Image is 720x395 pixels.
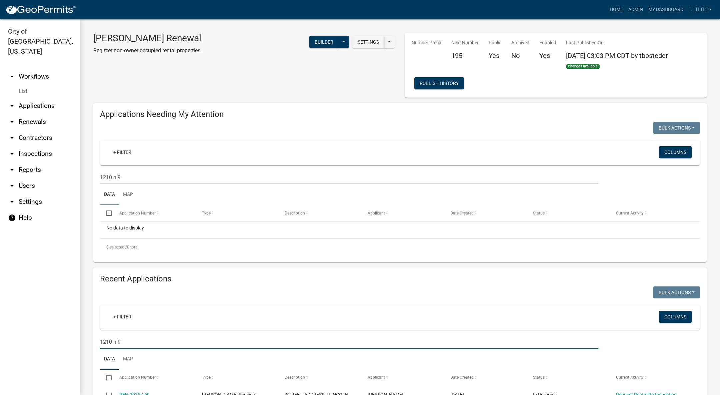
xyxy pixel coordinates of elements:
datatable-header-cell: Type [196,370,278,386]
a: Map [119,349,137,370]
datatable-header-cell: Current Activity [610,370,692,386]
span: Applicant [368,375,385,380]
datatable-header-cell: Description [278,205,361,221]
a: T. Little [686,3,715,16]
p: Public [489,39,501,46]
a: Admin [626,3,646,16]
a: + Filter [108,146,137,158]
datatable-header-cell: Status [527,370,609,386]
datatable-header-cell: Select [100,370,113,386]
i: help [8,214,16,222]
i: arrow_drop_down [8,102,16,110]
datatable-header-cell: Applicant [361,205,444,221]
p: Archived [511,39,529,46]
i: arrow_drop_down [8,134,16,142]
datatable-header-cell: Application Number [113,205,195,221]
h4: Applications Needing My Attention [100,110,700,119]
datatable-header-cell: Current Activity [610,205,692,221]
span: 0 selected / [106,245,127,249]
h5: No [511,52,529,60]
datatable-header-cell: Status [527,205,609,221]
datatable-header-cell: Select [100,205,113,221]
a: Data [100,349,119,370]
span: Date Created [450,211,474,215]
span: Current Activity [616,211,644,215]
h4: Recent Applications [100,274,700,284]
p: Last Published On [566,39,668,46]
a: My Dashboard [646,3,686,16]
p: Enabled [539,39,556,46]
button: Publish History [414,77,464,89]
datatable-header-cell: Description [278,370,361,386]
span: Status [533,375,545,380]
span: Applicant [368,211,385,215]
button: Bulk Actions [653,122,700,134]
h3: [PERSON_NAME] Renewal [93,33,202,44]
datatable-header-cell: Application Number [113,370,195,386]
i: arrow_drop_down [8,166,16,174]
div: No data to display [100,222,700,238]
span: Type [202,375,211,380]
input: Search for applications [100,171,598,184]
datatable-header-cell: Date Created [444,370,527,386]
p: Number Prefix [412,39,441,46]
button: Columns [659,146,692,158]
i: arrow_drop_down [8,198,16,206]
span: Changes available [566,64,600,69]
p: Register non-owner occupied rental properties. [93,47,202,55]
h5: Yes [539,52,556,60]
span: Description [285,211,305,215]
h5: Yes [489,52,501,60]
input: Search for applications [100,335,598,349]
a: Home [607,3,626,16]
button: Columns [659,311,692,323]
wm-modal-confirm: Workflow Publish History [414,81,464,87]
div: 0 total [100,239,700,255]
datatable-header-cell: Date Created [444,205,527,221]
p: Next Number [451,39,479,46]
i: arrow_drop_down [8,118,16,126]
datatable-header-cell: Type [196,205,278,221]
a: + Filter [108,311,137,323]
span: [DATE] 03:03 PM CDT by tbosteder [566,52,668,60]
span: Description [285,375,305,380]
button: Settings [352,36,384,48]
i: arrow_drop_down [8,182,16,190]
a: Map [119,184,137,205]
a: Data [100,184,119,205]
datatable-header-cell: Applicant [361,370,444,386]
span: Application Number [119,211,156,215]
button: Builder [309,36,339,48]
i: arrow_drop_down [8,150,16,158]
span: Type [202,211,211,215]
h5: 195 [451,52,479,60]
button: Bulk Actions [653,286,700,298]
i: arrow_drop_up [8,73,16,81]
span: Current Activity [616,375,644,380]
span: Application Number [119,375,156,380]
span: Status [533,211,545,215]
span: Date Created [450,375,474,380]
